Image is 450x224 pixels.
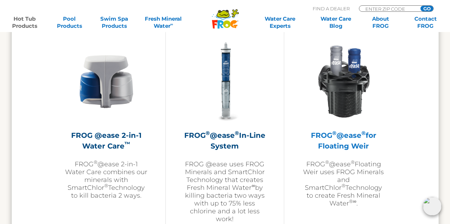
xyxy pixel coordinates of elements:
p: FROG @ease uses FROG Minerals and SmartChlor Technology that creates Fresh Mineral Water by killi... [184,160,266,223]
sup: ® [206,130,210,136]
h2: FROG @ease 2-in-1 Water Care [65,130,148,151]
input: Zip Code Form [365,6,413,12]
a: Hot TubProducts [7,15,42,30]
a: Swim SpaProducts [97,15,132,30]
input: GO [420,6,433,11]
img: @ease-2-in-1-Holder-v2-300x300.png [65,40,148,123]
sup: ® [349,198,353,204]
p: FROG @ease 2-in-1 Water Care combines our minerals with SmartChlor Technology to kill bacteria 2 ... [65,160,148,199]
a: ContactFROG [408,15,443,30]
sup: ∞ [353,198,356,204]
sup: ∞ [252,183,255,188]
a: AboutFROG [363,15,398,30]
a: Fresh MineralWater∞ [142,15,185,30]
sup: ® [342,183,345,188]
h2: FROG @ease In-Line System [184,130,266,151]
a: Water CareBlog [318,15,353,30]
sup: ® [325,159,329,165]
sup: ∞ [170,22,173,27]
h2: FROG @ease for Floating Weir [302,130,385,151]
a: PoolProducts [52,15,87,30]
sup: ® [104,183,108,188]
img: InLineWeir_Front_High_inserting-v2-300x300.png [302,40,385,123]
sup: ® [94,159,97,165]
sup: ™ [125,140,130,147]
p: Find A Dealer [313,5,350,12]
sup: ® [332,130,337,136]
a: Water CareExperts [252,15,308,30]
sup: ® [351,159,355,165]
img: inline-system-300x300.png [184,40,266,123]
sup: ® [361,130,366,136]
img: openIcon [423,197,441,215]
p: FROG @ease Floating Weir uses FROG Minerals and SmartChlor Technology to create Fresh Mineral Wat... [302,160,385,207]
sup: ® [235,130,239,136]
